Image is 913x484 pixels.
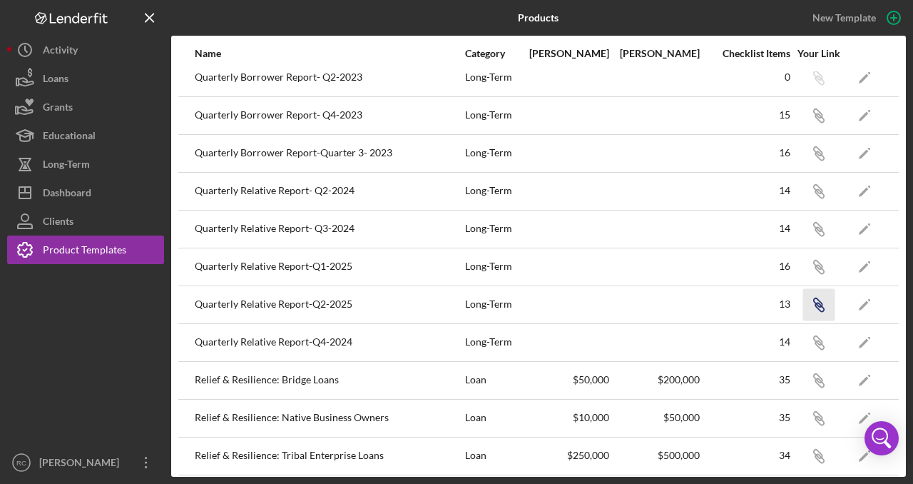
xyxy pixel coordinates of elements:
[465,287,519,323] div: Long-Term
[611,48,700,59] div: [PERSON_NAME]
[195,249,464,285] div: Quarterly Relative Report-Q1-2025
[792,48,845,59] div: Your Link
[465,136,519,171] div: Long-Term
[520,450,609,461] div: $250,000
[7,178,164,207] button: Dashboard
[804,7,906,29] button: New Template
[465,173,519,209] div: Long-Term
[701,71,790,83] div: 0
[611,412,700,423] div: $50,000
[465,249,519,285] div: Long-Term
[518,12,558,24] b: Products
[701,223,790,234] div: 14
[43,178,91,211] div: Dashboard
[7,93,164,121] button: Grants
[520,412,609,423] div: $10,000
[701,298,790,310] div: 13
[195,136,464,171] div: Quarterly Borrower Report-Quarter 3- 2023
[465,48,519,59] div: Category
[465,438,519,474] div: Loan
[7,36,164,64] button: Activity
[195,325,464,361] div: Quarterly Relative Report-Q4-2024
[43,236,126,268] div: Product Templates
[520,374,609,385] div: $50,000
[701,412,790,423] div: 35
[195,363,464,398] div: Relief & Resilience: Bridge Loans
[195,98,464,133] div: Quarterly Borrower Report- Q4-2023
[701,109,790,121] div: 15
[701,336,790,348] div: 14
[195,287,464,323] div: Quarterly Relative Report-Q2-2025
[701,147,790,158] div: 16
[43,93,73,125] div: Grants
[16,459,26,467] text: RC
[701,374,790,385] div: 35
[43,207,73,239] div: Clients
[7,207,164,236] button: Clients
[195,438,464,474] div: Relief & Resilience: Tribal Enterprise Loans
[7,448,164,477] button: RC[PERSON_NAME]
[465,98,519,133] div: Long-Term
[195,211,464,247] div: Quarterly Relative Report- Q3-2024
[611,374,700,385] div: $200,000
[611,450,700,461] div: $500,000
[520,48,609,59] div: [PERSON_NAME]
[465,363,519,398] div: Loan
[465,60,519,96] div: Long-Term
[701,48,790,59] div: Checklist Items
[465,400,519,436] div: Loan
[465,325,519,361] div: Long-Term
[43,64,68,96] div: Loans
[43,36,78,68] div: Activity
[864,421,899,455] div: Open Intercom Messenger
[195,48,464,59] div: Name
[701,450,790,461] div: 34
[195,60,464,96] div: Quarterly Borrower Report- Q2-2023
[7,150,164,178] button: Long-Term
[195,173,464,209] div: Quarterly Relative Report- Q2-2024
[43,121,96,153] div: Educational
[701,261,790,272] div: 16
[195,400,464,436] div: Relief & Resilience: Native Business Owners
[812,7,876,29] div: New Template
[701,185,790,196] div: 14
[465,211,519,247] div: Long-Term
[7,121,164,150] button: Educational
[7,64,164,93] button: Loans
[43,150,90,182] div: Long-Term
[36,448,128,480] div: [PERSON_NAME]
[7,236,164,264] button: Product Templates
